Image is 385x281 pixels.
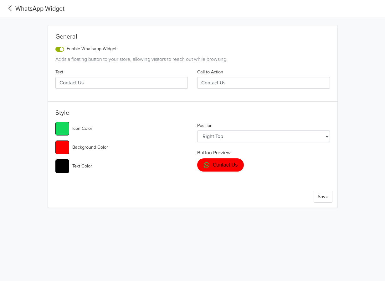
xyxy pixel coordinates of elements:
label: Enable Whatsapp Widget [67,45,116,52]
label: Call to Action [197,69,223,76]
label: Position [197,122,213,129]
a: Contact Us [197,158,244,172]
label: Background Color [72,144,108,151]
label: Text [55,69,63,76]
h5: Style [55,109,330,119]
button: Save [314,191,332,203]
label: Icon Color [72,125,92,132]
span: Contact Us [213,162,238,168]
a: WhatsApp Widget [5,4,64,13]
div: General [55,33,330,43]
label: Text Color [72,163,92,170]
h6: Button Preview [197,150,330,156]
div: Adds a floating button to your store, allowing visitors to reach out while browsing. [55,56,330,63]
